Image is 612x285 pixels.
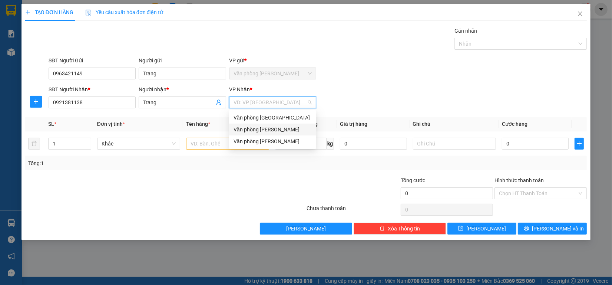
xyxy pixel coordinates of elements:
[234,114,312,122] div: Văn phòng [GEOGRAPHIC_DATA]
[494,177,544,183] label: Hình thức thanh toán
[25,10,30,15] span: plus
[85,9,163,15] span: Yêu cầu xuất hóa đơn điện tử
[354,223,446,235] button: deleteXóa Thông tin
[340,121,367,127] span: Giá trị hàng
[186,121,210,127] span: Tên hàng
[22,42,44,47] span: 1900 8181
[447,223,516,235] button: save[PERSON_NAME]
[340,138,407,150] input: 0
[25,9,73,15] span: TẠO ĐƠN HÀNG
[139,85,226,94] div: Người nhận
[85,10,91,16] img: icon
[97,121,125,127] span: Đơn vị tính
[229,56,316,65] div: VP gửi
[28,159,236,167] div: Tổng: 1
[216,99,222,105] span: user-add
[234,125,312,134] div: Văn phòng [PERSON_NAME]
[81,25,156,36] span: GỬI KHÁCH HÀNG
[388,225,420,233] span: Xóa Thông tin
[577,11,583,17] span: close
[532,225,584,233] span: [PERSON_NAME] và In
[575,138,584,150] button: plus
[229,135,316,147] div: Văn phòng Vũ Linh
[286,225,326,233] span: [PERSON_NAME]
[229,112,316,124] div: Văn phòng Kiên Giang
[102,138,176,149] span: Khác
[4,19,21,41] img: logo
[22,13,79,41] span: E11, Đường số 8, Khu dân cư Nông [GEOGRAPHIC_DATA], Kv.[GEOGRAPHIC_DATA], [GEOGRAPHIC_DATA]
[454,28,477,34] label: Gán nhãn
[401,177,425,183] span: Tổng cước
[518,223,587,235] button: printer[PERSON_NAME] và In
[28,138,40,150] button: delete
[49,85,136,94] div: SĐT Người Nhận
[48,121,54,127] span: SL
[327,138,334,150] span: kg
[458,226,463,232] span: save
[229,124,316,135] div: Văn phòng Cao Thắng
[502,121,527,127] span: Cước hàng
[229,86,250,92] span: VP Nhận
[466,225,506,233] span: [PERSON_NAME]
[524,226,529,232] span: printer
[186,138,269,150] input: VD: Bàn, Ghế
[306,204,400,217] div: Chưa thanh toán
[30,99,42,105] span: plus
[234,68,312,79] span: Văn phòng Cao Thắng
[234,137,312,145] div: Văn phòng [PERSON_NAME]
[30,96,42,108] button: plus
[410,117,499,131] th: Ghi chú
[22,5,67,12] span: [PERSON_NAME]
[380,226,385,232] span: delete
[570,4,591,24] button: Close
[260,223,352,235] button: [PERSON_NAME]
[139,56,226,65] div: Người gửi
[575,141,583,147] span: plus
[49,56,136,65] div: SĐT Người Gửi
[413,138,496,150] input: Ghi Chú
